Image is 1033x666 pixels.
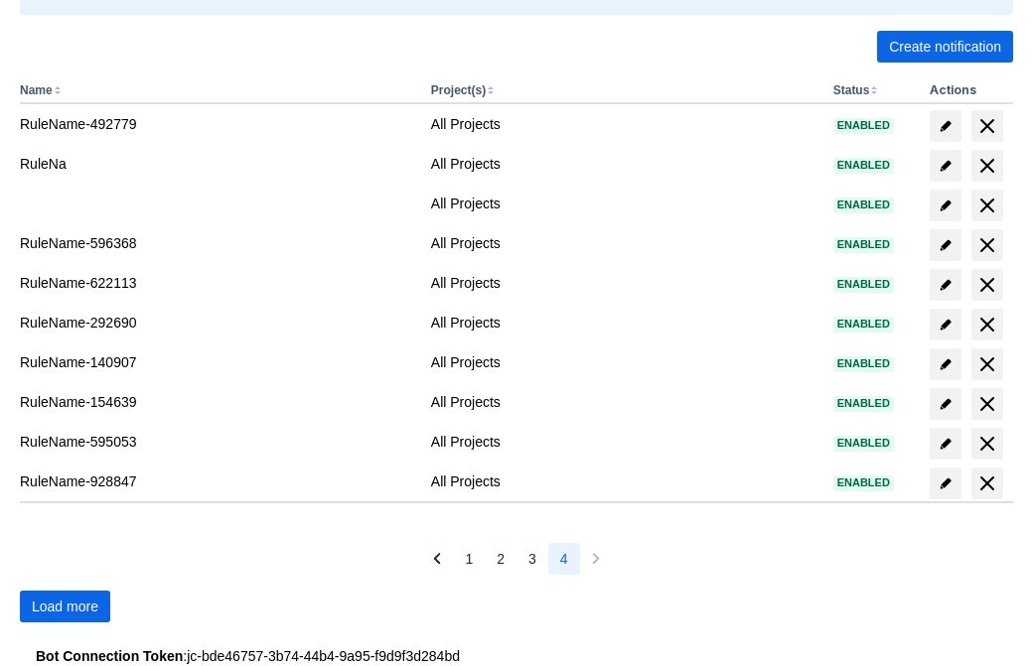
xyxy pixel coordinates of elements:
div: All Projects [431,194,817,213]
div: RuleName-928847 [20,471,415,491]
div: All Projects [431,432,817,452]
div: RuleName-595053 [20,432,415,452]
span: Load more [32,591,98,622]
span: delete [975,352,999,376]
div: RuleNa [20,154,415,174]
button: Next [580,543,612,575]
div: All Projects [431,114,817,134]
span: delete [975,194,999,217]
button: Status [833,83,870,97]
span: Enabled [833,398,894,409]
button: Name [20,83,53,97]
div: RuleName-140907 [20,352,415,372]
span: delete [975,114,999,138]
span: edit [938,158,954,174]
span: 3 [528,543,536,575]
button: Page 2 [485,543,516,575]
span: edit [938,356,954,372]
button: Page 3 [516,543,548,575]
div: All Projects [431,313,817,333]
div: All Projects [431,352,817,372]
button: Page 1 [453,543,485,575]
div: RuleName-622113 [20,273,415,293]
th: Actions [922,78,1013,104]
span: Enabled [833,239,894,250]
div: All Projects [431,471,817,491]
div: RuleName-154639 [20,392,415,412]
div: RuleName-492779 [20,114,415,134]
span: delete [975,273,999,297]
span: 4 [560,543,568,575]
button: Page 4 [548,543,580,575]
span: Enabled [833,438,894,449]
span: Enabled [833,279,894,290]
button: Project(s) [431,83,486,97]
div: RuleName-596368 [20,233,415,253]
span: edit [938,198,954,213]
span: 2 [497,543,505,575]
div: All Projects [431,392,817,412]
span: delete [975,154,999,178]
span: edit [938,436,954,452]
span: Enabled [833,477,894,488]
span: edit [938,277,954,293]
div: All Projects [431,154,817,174]
span: Enabled [833,319,894,330]
span: edit [938,237,954,253]
div: All Projects [431,233,817,253]
span: Enabled [833,358,894,369]
span: delete [975,471,999,495]
span: Enabled [833,120,894,131]
span: edit [938,396,954,412]
span: Create notification [889,31,1001,63]
span: Enabled [833,200,894,210]
span: edit [938,118,954,134]
nav: Pagination [421,543,611,575]
span: edit [938,317,954,333]
span: delete [975,313,999,336]
strong: Bot Connection Token [36,648,183,664]
div: RuleName-292690 [20,313,415,333]
span: delete [975,233,999,257]
button: Create notification [877,31,1013,63]
button: Previous [421,543,453,575]
span: delete [975,392,999,416]
button: Load more [20,591,110,622]
span: 1 [465,543,473,575]
span: delete [975,432,999,456]
span: edit [938,475,954,491]
div: All Projects [431,273,817,293]
div: : jc-bde46757-3b74-44b4-9a95-f9d9f3d284bd [36,646,997,666]
span: Enabled [833,160,894,171]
